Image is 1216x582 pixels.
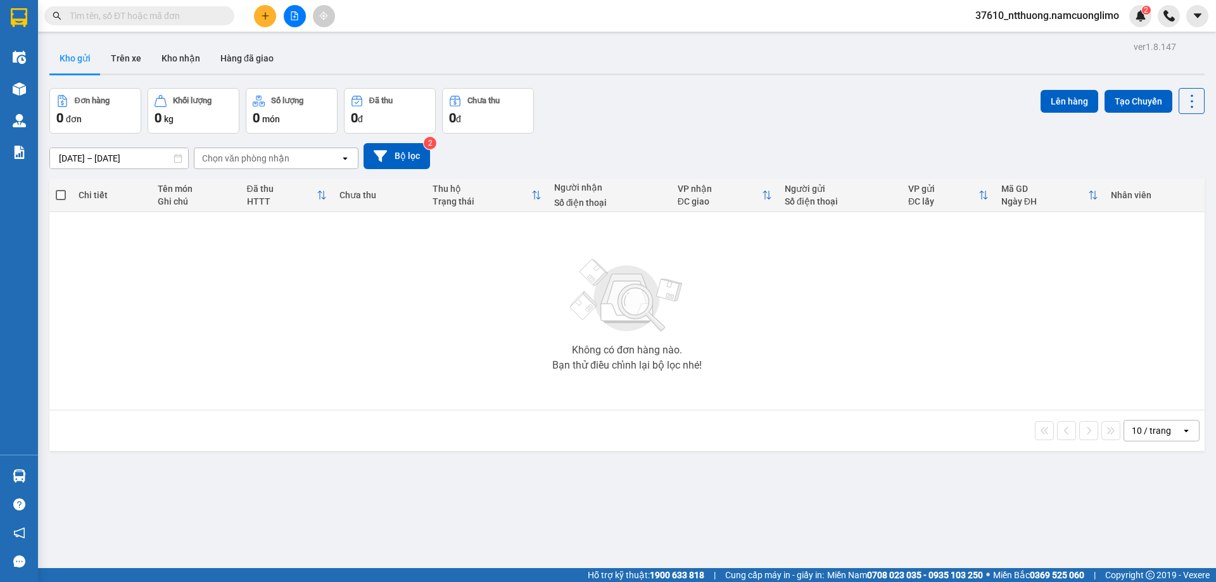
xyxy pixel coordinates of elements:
[340,153,350,163] svg: open
[1134,40,1176,54] div: ver 1.8.147
[965,8,1129,23] span: 37610_ntthuong.namcuonglimo
[164,114,174,124] span: kg
[344,88,436,134] button: Đã thu0đ
[13,82,26,96] img: warehouse-icon
[284,5,306,27] button: file-add
[261,11,270,20] span: plus
[319,11,328,20] span: aim
[313,5,335,27] button: aim
[241,179,334,212] th: Toggle SortBy
[158,184,234,194] div: Tên món
[456,114,461,124] span: đ
[564,251,690,340] img: svg+xml;base64,PHN2ZyBjbGFzcz0ibGlzdC1wbHVnX19zdmciIHhtbG5zPSJodHRwOi8vd3d3LnczLm9yZy8yMDAwL3N2Zy...
[246,88,338,134] button: Số lượng0món
[449,110,456,125] span: 0
[158,196,234,206] div: Ghi chú
[714,568,716,582] span: |
[725,568,824,582] span: Cung cấp máy in - giấy in:
[867,570,983,580] strong: 0708 023 035 - 0935 103 250
[554,182,665,193] div: Người nhận
[433,196,531,206] div: Trạng thái
[1041,90,1098,113] button: Lên hàng
[678,184,762,194] div: VP nhận
[101,43,151,73] button: Trên xe
[1001,184,1088,194] div: Mã GD
[1001,196,1088,206] div: Ngày ĐH
[253,110,260,125] span: 0
[467,96,500,105] div: Chưa thu
[424,137,436,149] sup: 2
[1132,424,1171,437] div: 10 / trang
[56,110,63,125] span: 0
[1144,6,1148,15] span: 2
[993,568,1084,582] span: Miền Bắc
[1135,10,1146,22] img: icon-new-feature
[588,568,704,582] span: Hỗ trợ kỹ thuật:
[247,196,317,206] div: HTTT
[70,9,219,23] input: Tìm tên, số ĐT hoặc mã đơn
[364,143,430,169] button: Bộ lọc
[13,51,26,64] img: warehouse-icon
[13,498,25,510] span: question-circle
[75,96,110,105] div: Đơn hàng
[1030,570,1084,580] strong: 0369 525 060
[902,179,995,212] th: Toggle SortBy
[210,43,284,73] button: Hàng đã giao
[1142,6,1151,15] sup: 2
[254,5,276,27] button: plus
[986,573,990,578] span: ⚪️
[339,190,420,200] div: Chưa thu
[79,190,144,200] div: Chi tiết
[572,345,682,355] div: Không có đơn hàng nào.
[173,96,212,105] div: Khối lượng
[13,527,25,539] span: notification
[50,148,188,168] input: Select a date range.
[552,360,702,370] div: Bạn thử điều chỉnh lại bộ lọc nhé!
[155,110,161,125] span: 0
[151,43,210,73] button: Kho nhận
[785,196,896,206] div: Số điện thoại
[908,184,978,194] div: VP gửi
[1105,90,1172,113] button: Tạo Chuyến
[247,184,317,194] div: Đã thu
[1181,426,1191,436] svg: open
[554,198,665,208] div: Số điện thoại
[785,184,896,194] div: Người gửi
[908,196,978,206] div: ĐC lấy
[827,568,983,582] span: Miền Nam
[351,110,358,125] span: 0
[49,88,141,134] button: Đơn hàng0đơn
[1146,571,1155,579] span: copyright
[678,196,762,206] div: ĐC giao
[369,96,393,105] div: Đã thu
[13,469,26,483] img: warehouse-icon
[1163,10,1175,22] img: phone-icon
[442,88,534,134] button: Chưa thu0đ
[1186,5,1208,27] button: caret-down
[262,114,280,124] span: món
[433,184,531,194] div: Thu hộ
[49,43,101,73] button: Kho gửi
[148,88,239,134] button: Khối lượng0kg
[202,152,289,165] div: Chọn văn phòng nhận
[290,11,299,20] span: file-add
[1094,568,1096,582] span: |
[1192,10,1203,22] span: caret-down
[1111,190,1198,200] div: Nhân viên
[995,179,1105,212] th: Toggle SortBy
[271,96,303,105] div: Số lượng
[13,146,26,159] img: solution-icon
[650,570,704,580] strong: 1900 633 818
[11,8,27,27] img: logo-vxr
[66,114,82,124] span: đơn
[358,114,363,124] span: đ
[671,179,778,212] th: Toggle SortBy
[13,555,25,567] span: message
[426,179,548,212] th: Toggle SortBy
[13,114,26,127] img: warehouse-icon
[53,11,61,20] span: search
